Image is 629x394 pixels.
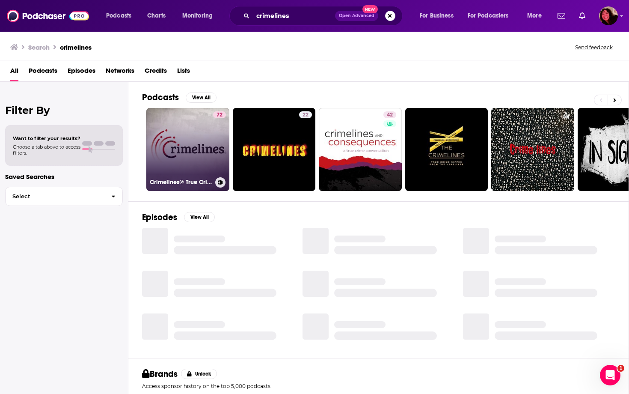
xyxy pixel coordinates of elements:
a: 72Crimelines® True Crime [146,108,229,191]
span: 22 [303,111,309,119]
button: open menu [100,9,142,23]
a: Episodes [68,64,95,81]
span: Charts [147,10,166,22]
span: Open Advanced [339,14,374,18]
img: User Profile [599,6,618,25]
a: All [10,64,18,81]
button: Show profile menu [599,6,618,25]
span: 1 [617,365,624,372]
iframe: Intercom live chat [600,365,620,385]
a: 22 [299,111,312,118]
h2: Podcasts [142,92,179,103]
button: View All [186,93,217,103]
a: EpisodesView All [142,212,215,223]
a: Podcasts [29,64,57,81]
a: Networks [106,64,134,81]
h3: Search [28,43,50,51]
a: 42 [319,108,402,191]
span: 72 [217,111,223,119]
h3: crimelines [60,43,92,51]
p: Access sponsor history on the top 5,000 podcasts. [142,383,615,389]
span: Want to filter your results? [13,135,80,141]
a: Lists [177,64,190,81]
button: Unlock [181,369,217,379]
span: 42 [387,111,393,119]
button: Send feedback [573,44,615,51]
button: open menu [176,9,224,23]
span: Select [6,194,104,199]
span: Podcasts [106,10,131,22]
a: Show notifications dropdown [576,9,589,23]
a: PodcastsView All [142,92,217,103]
img: Podchaser - Follow, Share and Rate Podcasts [7,8,89,24]
span: Choose a tab above to access filters. [13,144,80,156]
h3: Crimelines® True Crime [150,179,212,186]
span: For Business [420,10,454,22]
input: Search podcasts, credits, & more... [253,9,335,23]
h2: Brands [142,369,178,379]
button: open menu [462,9,521,23]
span: Monitoring [182,10,213,22]
a: 42 [383,111,396,118]
div: Search podcasts, credits, & more... [237,6,411,26]
button: View All [184,212,215,222]
a: Credits [145,64,167,81]
button: Select [5,187,123,206]
button: Open AdvancedNew [335,11,378,21]
button: open menu [414,9,464,23]
h2: Filter By [5,104,123,116]
a: Show notifications dropdown [554,9,569,23]
p: Saved Searches [5,173,123,181]
a: 22 [233,108,316,191]
span: For Podcasters [468,10,509,22]
a: 72 [213,111,226,118]
span: Logged in as Kathryn-Musilek [599,6,618,25]
button: open menu [521,9,552,23]
span: New [362,5,378,13]
a: Charts [142,9,171,23]
h2: Episodes [142,212,177,223]
span: More [527,10,542,22]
